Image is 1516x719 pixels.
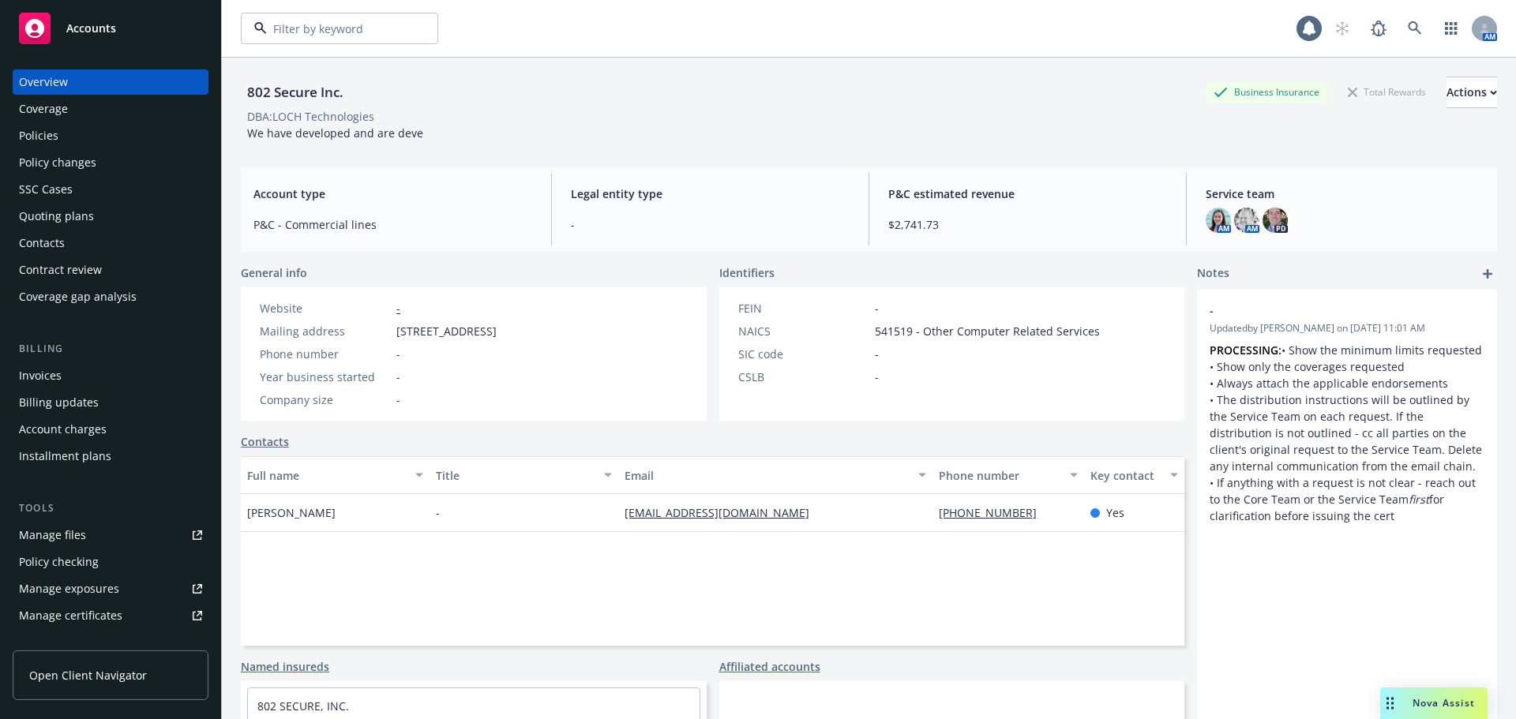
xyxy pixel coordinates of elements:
[1197,290,1497,537] div: -Updatedby [PERSON_NAME] on [DATE] 11:01 AMPROCESSING:• Show the minimum limits requested • Show ...
[1106,504,1124,521] span: Yes
[719,264,775,281] span: Identifiers
[19,363,62,388] div: Invoices
[247,108,374,125] div: DBA: LOCH Technologies
[260,300,390,316] div: Website
[1210,343,1281,358] strong: PROCESSING:
[13,390,208,415] a: Billing updates
[19,284,137,309] div: Coverage gap analysis
[875,323,1100,339] span: 541519 - Other Computer Related Services
[13,444,208,469] a: Installment plans
[875,346,879,362] span: -
[13,6,208,51] a: Accounts
[1409,492,1429,507] em: first
[1263,208,1288,233] img: photo
[396,391,400,408] span: -
[939,467,1060,484] div: Phone number
[888,216,1167,233] span: $2,741.73
[19,390,99,415] div: Billing updates
[13,341,208,357] div: Billing
[1210,321,1484,335] span: Updated by [PERSON_NAME] on [DATE] 11:01 AM
[13,284,208,309] a: Coverage gap analysis
[1234,208,1259,233] img: photo
[19,96,68,122] div: Coverage
[1090,467,1161,484] div: Key contact
[625,467,909,484] div: Email
[19,230,65,256] div: Contacts
[19,576,119,601] div: Manage exposures
[1380,687,1488,719] button: Nova Assist
[19,522,86,548] div: Manage files
[1210,342,1484,524] p: • Show the minimum limits requested • Show only the coverages requested • Always attach the appli...
[571,216,850,233] span: -
[13,204,208,229] a: Quoting plans
[1326,13,1358,44] a: Start snowing
[247,504,336,521] span: [PERSON_NAME]
[1340,82,1434,102] div: Total Rewards
[257,698,349,713] a: 802 SECURE, INC.
[241,658,329,675] a: Named insureds
[260,346,390,362] div: Phone number
[13,230,208,256] a: Contacts
[13,150,208,175] a: Policy changes
[19,257,102,283] div: Contract review
[13,177,208,202] a: SSC Cases
[1478,264,1497,283] a: add
[13,417,208,442] a: Account charges
[29,667,147,683] span: Open Client Navigator
[66,22,116,35] span: Accounts
[719,658,820,675] a: Affiliated accounts
[241,456,430,494] button: Full name
[1435,13,1467,44] a: Switch app
[19,444,111,469] div: Installment plans
[260,323,390,339] div: Mailing address
[13,630,208,655] a: Manage claims
[13,96,208,122] a: Coverage
[13,123,208,148] a: Policies
[738,300,869,316] div: FEIN
[738,369,869,385] div: CSLB
[19,603,122,628] div: Manage certificates
[19,177,73,202] div: SSC Cases
[1363,13,1394,44] a: Report a Bug
[13,576,208,601] a: Manage exposures
[875,300,879,316] span: -
[19,150,96,175] div: Policy changes
[241,264,307,281] span: General info
[1447,77,1497,107] div: Actions
[738,346,869,362] div: SIC code
[875,369,879,385] span: -
[13,257,208,283] a: Contract review
[19,123,58,148] div: Policies
[247,467,406,484] div: Full name
[13,363,208,388] a: Invoices
[1210,302,1443,319] span: -
[1197,264,1229,283] span: Notes
[1206,185,1484,202] span: Service team
[430,456,618,494] button: Title
[571,185,850,202] span: Legal entity type
[939,505,1049,520] a: [PHONE_NUMBER]
[253,185,532,202] span: Account type
[1206,208,1231,233] img: photo
[13,69,208,95] a: Overview
[253,216,532,233] span: P&C - Commercial lines
[13,522,208,548] a: Manage files
[1447,77,1497,108] button: Actions
[738,323,869,339] div: NAICS
[932,456,1083,494] button: Phone number
[1399,13,1431,44] a: Search
[625,505,822,520] a: [EMAIL_ADDRESS][DOMAIN_NAME]
[396,346,400,362] span: -
[396,301,400,316] a: -
[19,417,107,442] div: Account charges
[241,433,289,450] a: Contacts
[260,369,390,385] div: Year business started
[618,456,932,494] button: Email
[260,391,390,408] div: Company size
[247,125,423,140] span: We have developed and are deve
[267,21,406,37] input: Filter by keyword
[19,630,99,655] div: Manage claims
[19,69,68,95] div: Overview
[436,467,595,484] div: Title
